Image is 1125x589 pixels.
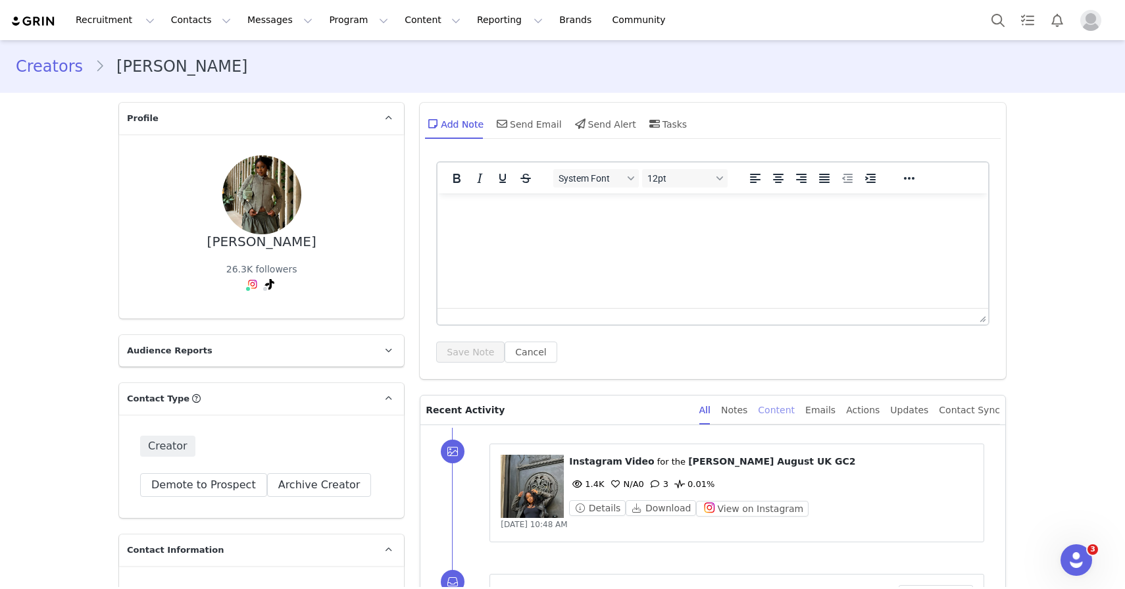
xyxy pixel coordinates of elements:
button: Save Note [436,342,505,363]
img: grin logo [11,15,57,28]
button: Italic [468,169,491,188]
div: Press the Up and Down arrow keys to resize the editor. [974,309,988,324]
span: 3 [1087,544,1098,555]
p: Recent Activity [426,396,688,424]
button: Justify [813,169,836,188]
button: Profile [1072,10,1114,31]
button: Strikethrough [514,169,537,188]
button: Decrease indent [836,169,859,188]
div: Updates [890,396,928,425]
div: Add Note [425,108,484,140]
p: ⁨ ⁩ ⁨ ⁩ for the ⁨ ⁩ [569,455,973,469]
div: [PERSON_NAME] [207,234,316,249]
button: Fonts [553,169,639,188]
a: Creators [16,55,95,78]
button: Demote to Prospect [140,473,267,497]
div: 26.3K followers [226,263,297,276]
span: Contact Information [127,544,224,557]
a: View on Instagram [696,503,809,513]
button: Reveal or hide additional toolbar items [898,169,920,188]
button: Align left [744,169,766,188]
button: Content [397,5,468,35]
button: Align center [767,169,789,188]
iframe: Rich Text Area [438,193,988,308]
span: 0.01% [672,479,714,489]
div: Content [758,396,795,425]
div: Contact Sync [939,396,1000,425]
span: System Font [559,173,623,184]
button: Reporting [469,5,551,35]
button: Search [984,5,1013,35]
button: Messages [239,5,320,35]
span: Video [625,456,655,467]
a: Tasks [1013,5,1042,35]
div: Send Alert [572,108,636,140]
button: Font sizes [642,169,728,188]
button: Archive Creator [267,473,372,497]
span: N/A [608,479,639,489]
span: [PERSON_NAME] August UK GC2 [688,456,855,467]
button: Details [569,500,626,516]
div: Actions [846,396,880,425]
button: Cancel [505,342,557,363]
a: Community [605,5,680,35]
span: 1.4K [569,479,604,489]
button: Contacts [163,5,239,35]
span: [DATE] 10:48 AM [501,520,567,529]
span: 3 [647,479,668,489]
span: Profile [127,112,159,125]
button: Recruitment [68,5,162,35]
span: 0 [608,479,644,489]
div: Send Email [494,108,562,140]
button: View on Instagram [696,501,809,517]
button: Increase indent [859,169,882,188]
button: Bold [445,169,468,188]
span: Creator [140,436,195,457]
span: Instagram [569,456,622,467]
button: Program [321,5,396,35]
div: Tasks [647,108,687,140]
iframe: Intercom live chat [1061,544,1092,576]
span: Contact Type [127,392,189,405]
img: placeholder-profile.jpg [1080,10,1101,31]
button: Download [626,500,696,516]
button: Underline [491,169,514,188]
span: 12pt [647,173,712,184]
img: 85022703-2883-4e2d-b75c-310466ff1af3.jpg [222,155,301,234]
div: All [699,396,711,425]
button: Notifications [1043,5,1072,35]
span: Audience Reports [127,344,213,357]
button: Align right [790,169,813,188]
div: Notes [721,396,747,425]
a: Brands [551,5,603,35]
img: instagram.svg [247,279,258,290]
div: Emails [805,396,836,425]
